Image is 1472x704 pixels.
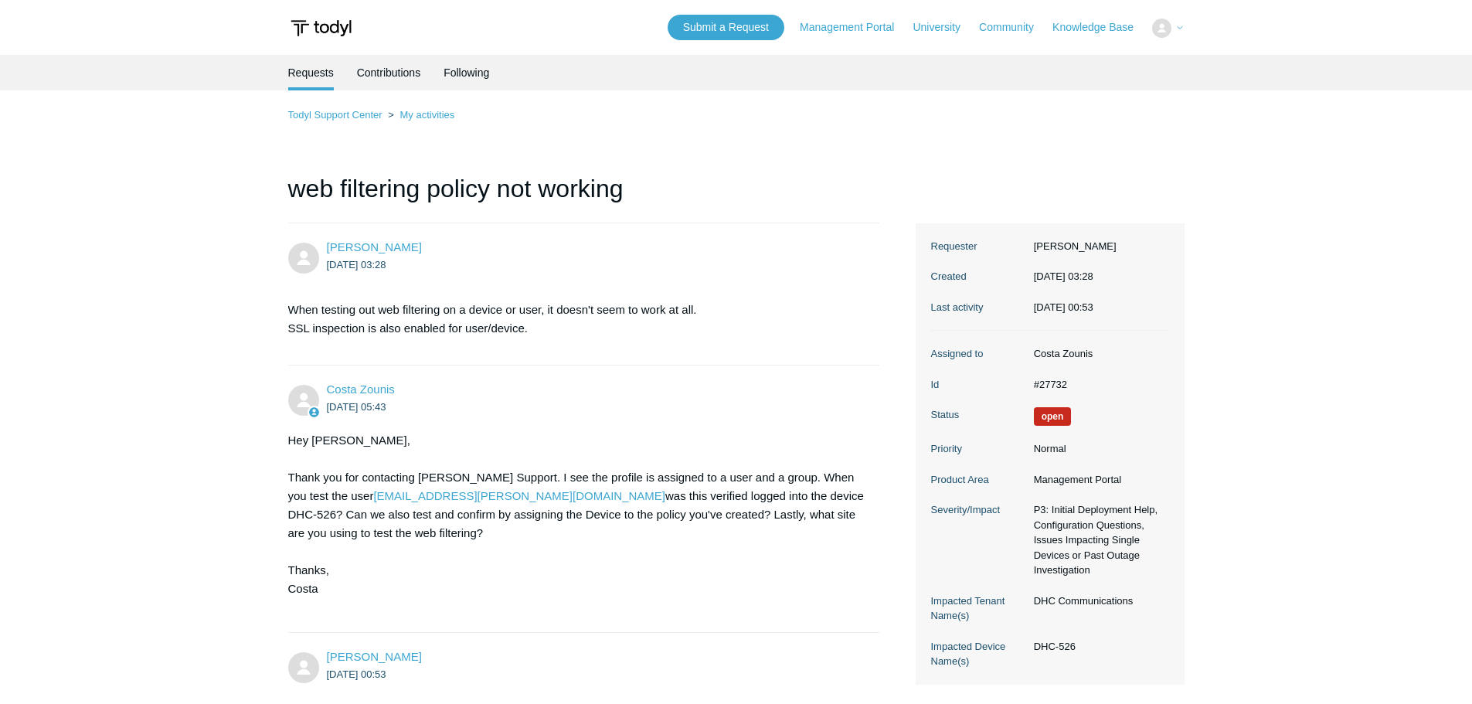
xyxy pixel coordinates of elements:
[1034,301,1093,313] time: 2025-09-02T00:53:57+00:00
[327,668,386,680] time: 2025-09-02T00:53:57Z
[373,489,665,502] a: [EMAIL_ADDRESS][PERSON_NAME][DOMAIN_NAME]
[1052,19,1149,36] a: Knowledge Base
[931,593,1026,624] dt: Impacted Tenant Name(s)
[288,431,865,617] div: Hey [PERSON_NAME], Thank you for contacting [PERSON_NAME] Support. I see the profile is assigned ...
[288,14,354,43] img: Todyl Support Center Help Center home page
[800,19,909,36] a: Management Portal
[1026,639,1169,655] dd: DHC-526
[288,170,880,223] h1: web filtering policy not working
[931,269,1026,284] dt: Created
[288,301,865,338] p: When testing out web filtering on a device or user, it doesn't seem to work at all. SSL inspectio...
[385,109,454,121] li: My activities
[288,109,386,121] li: Todyl Support Center
[1026,346,1169,362] dd: Costa Zounis
[931,377,1026,393] dt: Id
[444,55,489,90] a: Following
[931,639,1026,669] dt: Impacted Device Name(s)
[327,383,395,396] a: Costa Zounis
[1026,377,1169,393] dd: #27732
[931,472,1026,488] dt: Product Area
[327,240,422,253] a: [PERSON_NAME]
[399,109,454,121] a: My activities
[327,650,422,663] span: Miles Thompson
[931,407,1026,423] dt: Status
[931,502,1026,518] dt: Severity/Impact
[288,55,334,90] li: Requests
[327,240,422,253] span: Miles Thompson
[931,346,1026,362] dt: Assigned to
[1026,472,1169,488] dd: Management Portal
[931,300,1026,315] dt: Last activity
[1026,239,1169,254] dd: [PERSON_NAME]
[913,19,975,36] a: University
[1026,593,1169,609] dd: DHC Communications
[327,401,386,413] time: 2025-08-28T05:43:39Z
[931,441,1026,457] dt: Priority
[357,55,421,90] a: Contributions
[931,239,1026,254] dt: Requester
[668,15,784,40] a: Submit a Request
[1034,270,1093,282] time: 2025-08-28T03:28:28+00:00
[1026,502,1169,578] dd: P3: Initial Deployment Help, Configuration Questions, Issues Impacting Single Devices or Past Out...
[327,259,386,270] time: 2025-08-28T03:28:28Z
[288,109,382,121] a: Todyl Support Center
[979,19,1049,36] a: Community
[1034,407,1072,426] span: We are working on a response for you
[327,650,422,663] a: [PERSON_NAME]
[1026,441,1169,457] dd: Normal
